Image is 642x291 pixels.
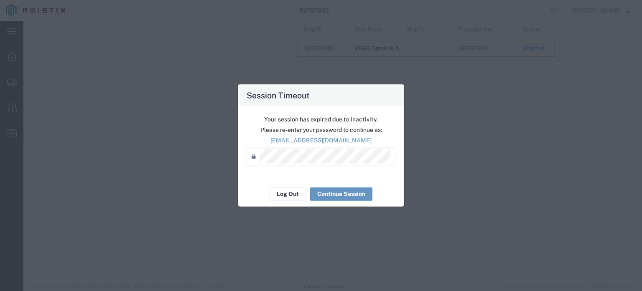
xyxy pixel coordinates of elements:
p: [EMAIL_ADDRESS][DOMAIN_NAME] [247,136,395,144]
h4: Session Timeout [247,89,310,101]
p: Your session has expired due to inactivity. [247,115,395,124]
button: Log Out [270,187,306,201]
button: Continue Session [310,187,372,201]
p: Please re-enter your password to continue as: [247,125,395,134]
